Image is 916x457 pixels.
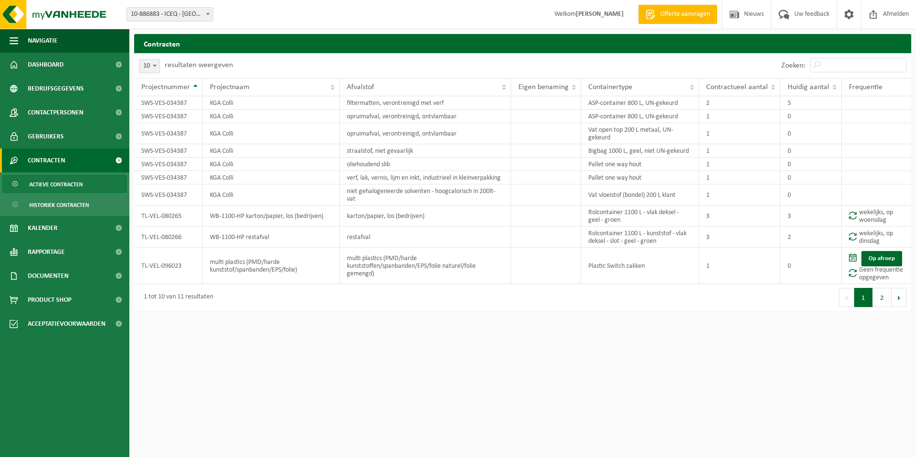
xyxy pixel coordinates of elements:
td: KGA Colli [203,184,340,206]
td: KGA Colli [203,96,340,110]
td: WB-1100-HP restafval [203,227,340,248]
td: TL-VEL-096023 [134,248,203,284]
td: filtermatten, verontreinigd met verf [340,96,512,110]
td: 1 [699,184,780,206]
span: Huidig aantal [788,83,829,91]
td: KGA Colli [203,144,340,158]
td: 1 [699,110,780,123]
td: opruimafval, verontreinigd, ontvlambaar [340,123,512,144]
td: 3 [699,227,780,248]
td: 1 [699,144,780,158]
td: 0 [780,144,842,158]
td: oliehoudend slib [340,158,512,171]
td: SWS-VES-034387 [134,144,203,158]
td: SWS-VES-034387 [134,123,203,144]
td: Pallet one way hout [581,171,699,184]
span: Product Shop [28,288,71,312]
a: Op afroep [861,251,902,266]
td: restafval [340,227,512,248]
td: TL-VEL-080266 [134,227,203,248]
td: ASP-container 800 L, UN-gekeurd [581,96,699,110]
span: Offerte aanvragen [658,10,712,19]
td: verf, lak, vernis, lijm en inkt, industrieel in kleinverpakking [340,171,512,184]
span: Documenten [28,264,69,288]
td: wekelijks, op dinsdag [842,227,911,248]
td: opruimafval, verontreinigd, ontvlambaar [340,110,512,123]
td: 5 [780,96,842,110]
td: 0 [780,171,842,184]
td: KGA Colli [203,123,340,144]
span: Frequentie [849,83,882,91]
td: 2 [699,96,780,110]
td: Rolcontainer 1100 L - vlak deksel - geel - groen [581,206,699,227]
span: Kalender [28,216,57,240]
td: Plastic Switch zakken [581,248,699,284]
td: 1 [699,158,780,171]
a: Historiek contracten [2,195,127,214]
td: KGA Colli [203,171,340,184]
span: Historiek contracten [29,196,89,214]
td: 1 [699,248,780,284]
label: Zoeken: [781,62,805,69]
span: Containertype [588,83,632,91]
button: Next [892,288,906,307]
td: 0 [780,184,842,206]
span: Contactpersonen [28,101,83,125]
button: 1 [854,288,873,307]
td: Geen frequentie opgegeven [842,248,911,284]
span: 10-886883 - ICEQ - ESSEN [126,7,213,22]
span: Actieve contracten [29,175,83,194]
td: 0 [780,158,842,171]
span: Projectnummer [141,83,190,91]
td: TL-VEL-080265 [134,206,203,227]
label: resultaten weergeven [165,61,233,69]
td: SWS-VES-034387 [134,184,203,206]
td: SWS-VES-034387 [134,96,203,110]
td: 3 [699,206,780,227]
td: 0 [780,110,842,123]
button: Previous [839,288,854,307]
td: wekelijks, op woensdag [842,206,911,227]
span: 10 [139,59,160,73]
td: karton/papier, los (bedrijven) [340,206,512,227]
span: Gebruikers [28,125,64,149]
td: KGA Colli [203,110,340,123]
span: Navigatie [28,29,57,53]
td: niet gehalogeneerde solventen - hoogcalorisch in 200lt-vat [340,184,512,206]
td: multi plastics (PMD/harde kunststof/spanbanden/EPS/folie) [203,248,340,284]
a: Offerte aanvragen [638,5,717,24]
a: Actieve contracten [2,175,127,193]
td: Vat open top 200 L metaal, UN-gekeurd [581,123,699,144]
td: Rolcontainer 1100 L - kunststof - vlak deksel - slot - geel - groen [581,227,699,248]
td: multi plastics (PMD/harde kunststoffen/spanbanden/EPS/folie naturel/folie gemengd) [340,248,512,284]
button: 2 [873,288,892,307]
span: Afvalstof [347,83,374,91]
span: Dashboard [28,53,64,77]
td: SWS-VES-034387 [134,110,203,123]
td: 3 [780,206,842,227]
span: Contracten [28,149,65,172]
td: 0 [780,123,842,144]
strong: [PERSON_NAME] [576,11,624,18]
td: Pallet one way hout [581,158,699,171]
td: straalstof, niet gevaarlijk [340,144,512,158]
span: Bedrijfsgegevens [28,77,84,101]
td: SWS-VES-034387 [134,171,203,184]
span: Projectnaam [210,83,250,91]
h2: Contracten [134,34,911,53]
td: ASP-container 800 L, UN-gekeurd [581,110,699,123]
td: SWS-VES-034387 [134,158,203,171]
span: Rapportage [28,240,65,264]
span: Contractueel aantal [706,83,768,91]
span: Acceptatievoorwaarden [28,312,105,336]
div: 1 tot 10 van 11 resultaten [139,289,213,306]
td: 1 [699,123,780,144]
span: Eigen benaming [518,83,569,91]
td: 1 [699,171,780,184]
td: 2 [780,227,842,248]
td: 0 [780,248,842,284]
td: Bigbag 1000 L, geel, niet UN-gekeurd [581,144,699,158]
span: 10-886883 - ICEQ - ESSEN [127,8,213,21]
td: WB-1100-HP karton/papier, los (bedrijven) [203,206,340,227]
